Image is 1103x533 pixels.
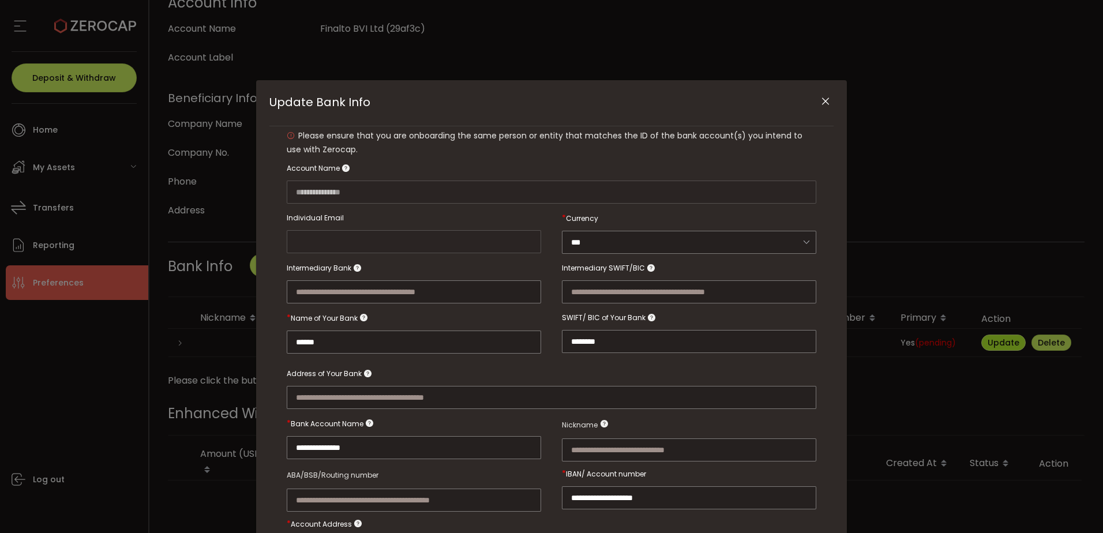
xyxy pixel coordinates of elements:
button: Close [815,92,835,112]
span: ABA/BSB/Routing number [287,470,378,480]
span: Please ensure that you are onboarding the same person or entity that matches the ID of the bank a... [287,130,802,155]
span: Update Bank Info [269,94,370,110]
span: Nickname [562,418,598,432]
iframe: Chat Widget [1045,478,1103,533]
